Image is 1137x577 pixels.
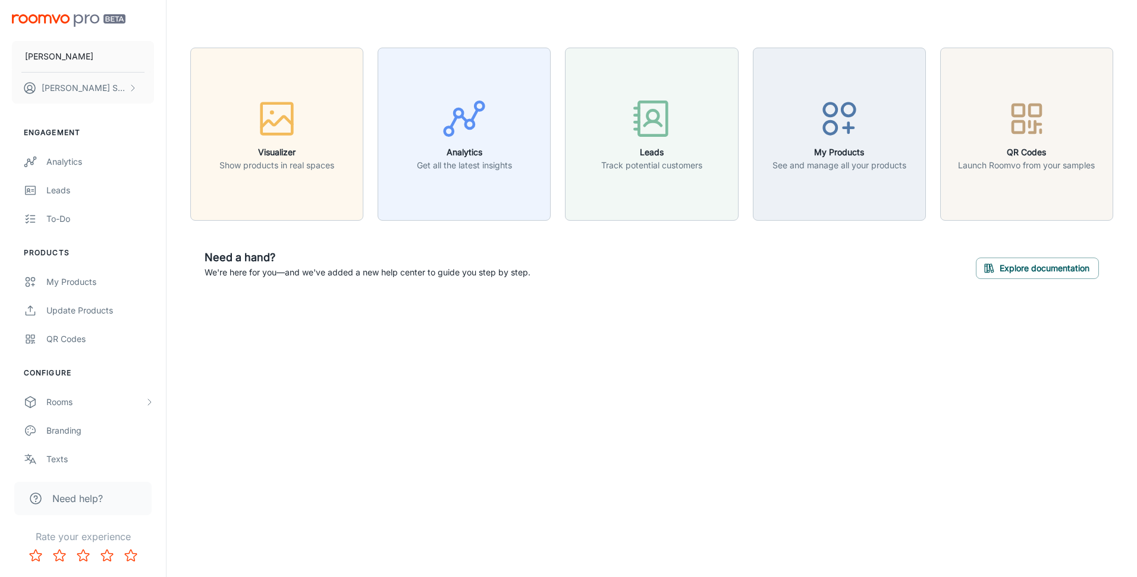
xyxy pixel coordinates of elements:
[12,41,154,72] button: [PERSON_NAME]
[219,146,334,159] h6: Visualizer
[46,184,154,197] div: Leads
[205,249,530,266] h6: Need a hand?
[46,275,154,288] div: My Products
[417,159,512,172] p: Get all the latest insights
[753,127,926,139] a: My ProductsSee and manage all your products
[958,146,1095,159] h6: QR Codes
[976,258,1099,279] button: Explore documentation
[958,159,1095,172] p: Launch Roomvo from your samples
[12,14,125,27] img: Roomvo PRO Beta
[12,73,154,104] button: [PERSON_NAME] Skytsyuk
[976,262,1099,274] a: Explore documentation
[940,48,1113,221] button: QR CodesLaunch Roomvo from your samples
[940,127,1113,139] a: QR CodesLaunch Roomvo from your samples
[205,266,530,279] p: We're here for you—and we've added a new help center to guide you step by step.
[378,127,551,139] a: AnalyticsGet all the latest insights
[753,48,926,221] button: My ProductsSee and manage all your products
[601,159,702,172] p: Track potential customers
[46,212,154,225] div: To-do
[46,333,154,346] div: QR Codes
[772,146,906,159] h6: My Products
[46,155,154,168] div: Analytics
[378,48,551,221] button: AnalyticsGet all the latest insights
[417,146,512,159] h6: Analytics
[190,48,363,221] button: VisualizerShow products in real spaces
[772,159,906,172] p: See and manage all your products
[565,48,738,221] button: LeadsTrack potential customers
[601,146,702,159] h6: Leads
[219,159,334,172] p: Show products in real spaces
[46,304,154,317] div: Update Products
[25,50,93,63] p: [PERSON_NAME]
[565,127,738,139] a: LeadsTrack potential customers
[42,81,125,95] p: [PERSON_NAME] Skytsyuk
